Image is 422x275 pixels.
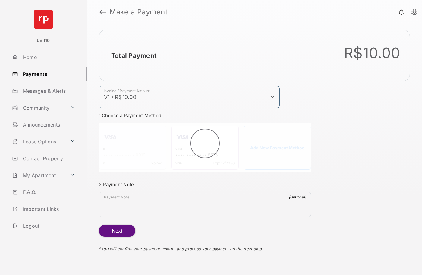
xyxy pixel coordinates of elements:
[99,113,311,118] h3: 1. Choose a Payment Method
[10,134,68,149] a: Lease Options
[10,202,77,216] a: Important Links
[10,185,87,199] a: F.A.Q.
[109,8,168,16] strong: Make a Payment
[34,10,53,29] img: svg+xml;base64,PHN2ZyB4bWxucz0iaHR0cDovL3d3dy53My5vcmcvMjAwMC9zdmciIHdpZHRoPSI2NCIgaGVpZ2h0PSI2NC...
[99,237,311,257] div: * You will confirm your payment amount and process your payment on the next step.
[99,225,135,237] button: Next
[10,151,87,166] a: Contact Property
[10,219,87,233] a: Logout
[344,44,400,62] div: R$10.00
[10,101,68,115] a: Community
[10,67,87,81] a: Payments
[99,182,311,187] h3: 2. Payment Note
[10,50,87,64] a: Home
[10,117,87,132] a: Announcements
[111,52,157,59] h2: Total Payment
[10,168,68,183] a: My Apartment
[10,84,87,98] a: Messages & Alerts
[37,38,50,44] p: Unit10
